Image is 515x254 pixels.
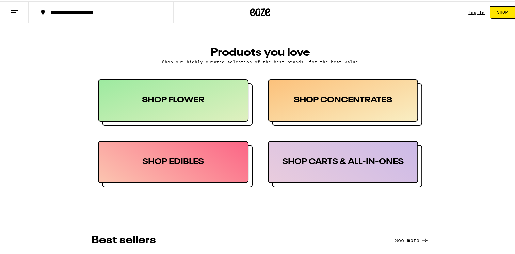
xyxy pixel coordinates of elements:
[98,58,422,63] p: Shop our highly curated selection of the best brands, for the best value
[98,140,253,186] button: SHOP EDIBLES
[268,78,418,120] div: SHOP CONCENTRATES
[468,9,485,13] a: Log In
[268,140,422,186] button: SHOP CARTS & ALL-IN-ONES
[98,140,248,182] div: SHOP EDIBLES
[98,78,253,124] button: SHOP FLOWER
[268,78,422,124] button: SHOP CONCENTRATES
[98,46,422,57] h3: PRODUCTS YOU LOVE
[395,235,429,243] button: See more
[91,234,156,244] h3: BEST SELLERS
[497,9,508,13] span: Shop
[268,140,418,182] div: SHOP CARTS & ALL-IN-ONES
[98,78,248,120] div: SHOP FLOWER
[490,5,515,17] button: Shop
[4,5,49,10] span: Hi. Need any help?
